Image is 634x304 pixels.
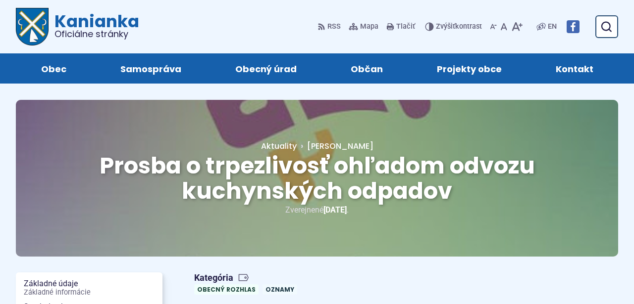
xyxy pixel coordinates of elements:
a: RSS [317,16,343,37]
span: Obec [41,53,66,84]
a: Logo Kanianka, prejsť na domovskú stránku. [16,8,139,45]
span: Obecný úrad [235,53,297,84]
a: Obecný rozhlas [194,284,259,295]
p: Zverejnené . [48,203,586,217]
a: Kontakt [538,53,610,84]
button: Nastaviť pôvodnú veľkosť písma [499,16,509,37]
span: [PERSON_NAME] [307,140,373,152]
a: Mapa [347,16,380,37]
span: Kanianka [49,13,139,39]
a: Základné údajeZákladné informácie [16,276,162,300]
span: RSS [327,21,341,33]
button: Tlačiť [384,16,417,37]
a: Obec [24,53,83,84]
a: Aktuality [261,140,297,152]
span: Zvýšiť [436,22,455,31]
span: Základné údaje [24,276,155,300]
span: Kategória [194,272,301,284]
a: Občan [333,53,400,84]
span: Oficiálne stránky [54,30,139,39]
span: Základné informácie [24,289,155,297]
img: Prejsť na Facebook stránku [567,20,580,33]
span: Tlačiť [396,23,415,31]
img: Prejsť na domovskú stránku [16,8,49,45]
a: [PERSON_NAME] [297,140,373,152]
span: Samospráva [120,53,181,84]
span: Mapa [360,21,378,33]
span: kontrast [436,23,482,31]
a: Samospráva [103,53,198,84]
button: Zvýšiťkontrast [425,16,484,37]
button: Zväčšiť veľkosť písma [509,16,525,37]
span: [DATE] [323,205,347,215]
span: Prosba o trpezlivosť ohľadom odvozu kuchynských odpadov [100,150,535,207]
a: Obecný úrad [218,53,314,84]
a: Oznamy [263,284,297,295]
span: Projekty obce [437,53,502,84]
span: EN [548,21,557,33]
span: Občan [351,53,383,84]
button: Zmenšiť veľkosť písma [488,16,499,37]
span: Kontakt [556,53,593,84]
a: EN [546,21,559,33]
a: Projekty obce [420,53,519,84]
